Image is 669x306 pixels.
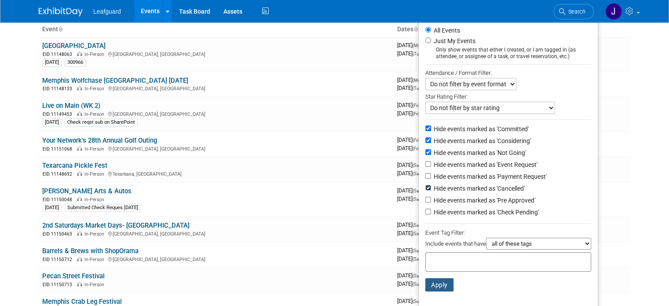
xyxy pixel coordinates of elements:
img: In-Person Event [77,86,82,90]
th: Dates [394,22,512,37]
div: Event Tag Filter: [425,228,591,238]
span: Leafguard [93,8,121,15]
span: [DATE] [397,42,427,48]
div: [GEOGRAPHIC_DATA], [GEOGRAPHIC_DATA] [42,50,390,58]
div: Check reqst sub on SharePoint [65,118,138,126]
span: [DATE] [397,195,421,202]
span: EID: 11148133 [43,86,76,91]
span: (Fri) [413,138,420,143]
span: (Fri) [413,111,420,116]
label: Hide events marked as 'Considering' [432,136,531,145]
span: In-Person [84,111,107,117]
span: (Sun) [413,282,422,287]
img: In-Person Event [77,146,82,151]
span: (Sat) [413,197,421,202]
span: [DATE] [397,280,422,287]
span: EID: 11149453 [43,112,76,117]
span: (Fri) [413,146,420,151]
button: Apply [425,278,453,291]
label: Hide events marked as 'Pre Approved' [432,196,535,205]
a: Memphis Wolfchase [GEOGRAPHIC_DATA] [DATE] [42,77,188,85]
label: Just My Events [432,37,475,45]
img: In-Person Event [77,171,82,176]
span: EID: 11148692 [43,172,76,177]
label: Hide events marked as 'Cancelled' [432,184,525,193]
span: (Mon) [413,43,424,48]
span: In-Person [84,282,107,288]
img: In-Person Event [77,257,82,261]
div: [GEOGRAPHIC_DATA], [GEOGRAPHIC_DATA] [42,85,390,92]
span: EID: 11150713 [43,282,76,287]
span: (Sat) [413,273,421,278]
span: [DATE] [397,298,425,304]
th: Event [39,22,394,37]
a: Your Network's 28th Annual Golf Outing [42,136,157,144]
span: In-Person [84,197,107,203]
span: Search [565,8,585,15]
span: [DATE] [397,230,421,236]
span: (Sun) [413,299,422,304]
a: Barrels & Brews with ShopOrama [42,247,139,255]
span: [DATE] [397,102,422,108]
span: [DATE] [397,110,420,117]
span: [DATE] [397,247,424,254]
span: (Sat) [413,231,421,236]
span: [DATE] [397,50,422,57]
div: [GEOGRAPHIC_DATA], [GEOGRAPHIC_DATA] [42,110,390,118]
label: Hide events marked as 'Not Going' [432,148,526,157]
img: In-Person Event [77,52,82,56]
label: Hide events marked as 'Event Request' [432,160,537,169]
span: [DATE] [397,255,421,262]
span: [DATE] [397,221,424,228]
span: EID: 11150463 [43,232,76,236]
span: EID: 11150048 [43,197,76,202]
div: Texarkana, [GEOGRAPHIC_DATA] [42,170,390,177]
span: In-Person [84,231,107,237]
span: In-Person [84,86,107,92]
a: Search [553,4,594,19]
label: Hide events marked as 'Committed' [432,125,529,133]
span: [DATE] [397,170,421,177]
img: In-Person Event [77,111,82,116]
div: Submitted Check Reques [DATE] [65,204,141,212]
span: In-Person [84,52,107,57]
span: EID: 11148063 [43,52,76,57]
label: Hide events marked as 'Payment Request' [432,172,547,181]
div: [DATE] [42,59,62,66]
a: [PERSON_NAME] Arts & Autos [42,187,132,195]
a: [GEOGRAPHIC_DATA] [42,42,106,50]
span: In-Person [84,257,107,262]
div: [DATE] [42,118,62,126]
a: Memphis Crab Leg Festival [42,298,122,306]
span: [DATE] [397,187,424,194]
span: [DATE] [397,272,424,279]
a: Live on Main (WK 2) [42,102,100,110]
span: (Sat) [413,248,421,253]
div: [GEOGRAPHIC_DATA], [GEOGRAPHIC_DATA] [42,230,390,237]
a: Sort by Start Date [413,26,418,33]
span: [DATE] [397,85,422,91]
span: (Tue) [413,52,422,56]
div: [GEOGRAPHIC_DATA], [GEOGRAPHIC_DATA] [42,145,390,152]
a: 2nd Saturdays Market Days- [GEOGRAPHIC_DATA] [42,221,190,229]
span: In-Person [84,171,107,177]
div: [DATE] [42,204,62,212]
span: EID: 11151068 [43,147,76,151]
img: In-Person Event [77,282,82,286]
span: EID: 11150712 [43,257,76,262]
a: Pecan Street Festival [42,272,105,280]
a: Texarcana Pickle Fest [42,162,107,170]
label: Hide events marked as 'Check Pending' [432,208,539,217]
label: All Events [432,27,460,33]
span: [DATE] [397,162,424,168]
span: [DATE] [397,136,422,143]
div: Star Rating Filter: [425,90,591,102]
span: (Sat) [413,171,421,176]
img: In-Person Event [77,197,82,201]
div: Attendance / Format Filter: [425,68,591,78]
span: (Tue) [413,86,422,91]
span: (Sat) [413,223,421,228]
span: [DATE] [397,77,427,83]
div: Include events that have [425,238,591,252]
div: 300966 [65,59,86,66]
